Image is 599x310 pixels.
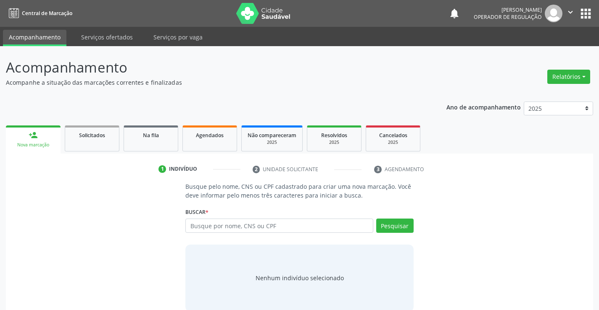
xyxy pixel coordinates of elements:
[29,130,38,140] div: person_add
[196,132,224,139] span: Agendados
[321,132,347,139] span: Resolvidos
[6,57,417,78] p: Acompanhamento
[256,274,344,282] div: Nenhum indivíduo selecionado
[6,6,72,20] a: Central de Marcação
[12,142,55,148] div: Nova marcação
[185,206,208,219] label: Buscar
[562,5,578,22] button: 
[578,6,593,21] button: apps
[474,6,542,13] div: [PERSON_NAME]
[185,219,373,233] input: Busque por nome, CNS ou CPF
[148,30,208,44] a: Serviços por vaga
[313,139,355,146] div: 2025
[449,8,460,19] button: notifications
[545,5,562,22] img: img
[3,30,66,46] a: Acompanhamento
[379,132,407,139] span: Cancelados
[169,165,197,173] div: Indivíduo
[474,13,542,21] span: Operador de regulação
[79,132,105,139] span: Solicitados
[75,30,139,44] a: Serviços ofertados
[22,10,72,17] span: Central de Marcação
[158,165,166,173] div: 1
[376,219,414,233] button: Pesquisar
[185,182,413,200] p: Busque pelo nome, CNS ou CPF cadastrado para criar uma nova marcação. Você deve informar pelo men...
[143,132,159,139] span: Na fila
[248,139,296,146] div: 2025
[547,70,590,84] button: Relatórios
[446,102,521,112] p: Ano de acompanhamento
[248,132,296,139] span: Não compareceram
[372,139,414,146] div: 2025
[566,8,575,17] i: 
[6,78,417,87] p: Acompanhe a situação das marcações correntes e finalizadas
